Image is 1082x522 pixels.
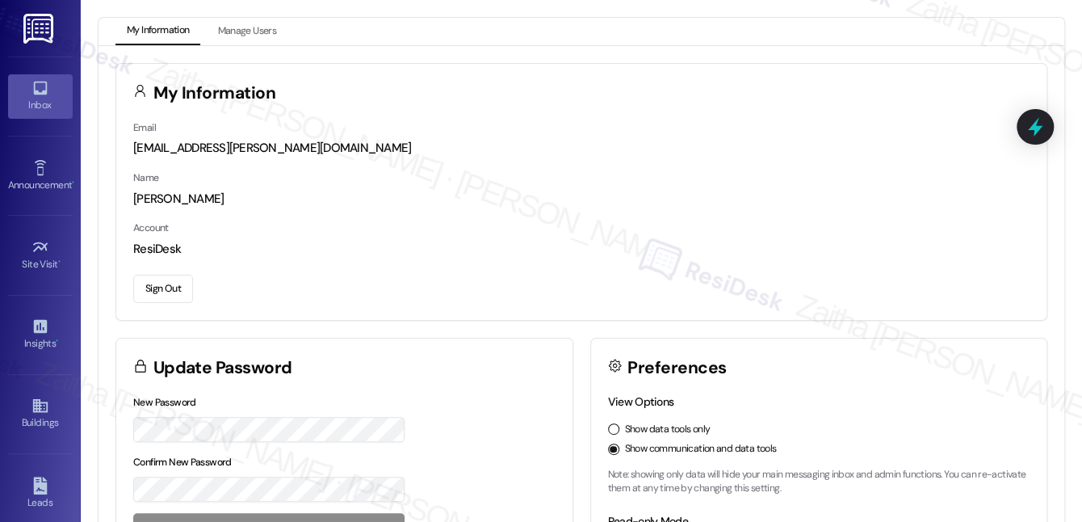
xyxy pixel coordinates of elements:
[133,191,1030,208] div: [PERSON_NAME]
[133,140,1030,157] div: [EMAIL_ADDRESS][PERSON_NAME][DOMAIN_NAME]
[8,74,73,118] a: Inbox
[608,394,674,409] label: View Options
[133,171,159,184] label: Name
[133,396,196,409] label: New Password
[625,442,777,457] label: Show communication and data tools
[8,392,73,436] a: Buildings
[133,221,169,234] label: Account
[115,18,200,45] button: My Information
[153,360,292,377] h3: Update Password
[8,472,73,516] a: Leads
[58,256,61,267] span: •
[153,85,276,102] h3: My Information
[56,335,58,347] span: •
[133,121,156,134] label: Email
[133,275,193,303] button: Sign Out
[133,456,232,469] label: Confirm New Password
[72,177,74,188] span: •
[625,423,711,437] label: Show data tools only
[8,313,73,356] a: Insights •
[627,360,726,377] h3: Preferences
[133,241,1030,258] div: ResiDesk
[23,14,57,44] img: ResiDesk Logo
[8,234,73,277] a: Site Visit •
[206,18,287,45] button: Manage Users
[608,468,1030,496] p: Note: showing only data will hide your main messaging inbox and admin functions. You can re-activ...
